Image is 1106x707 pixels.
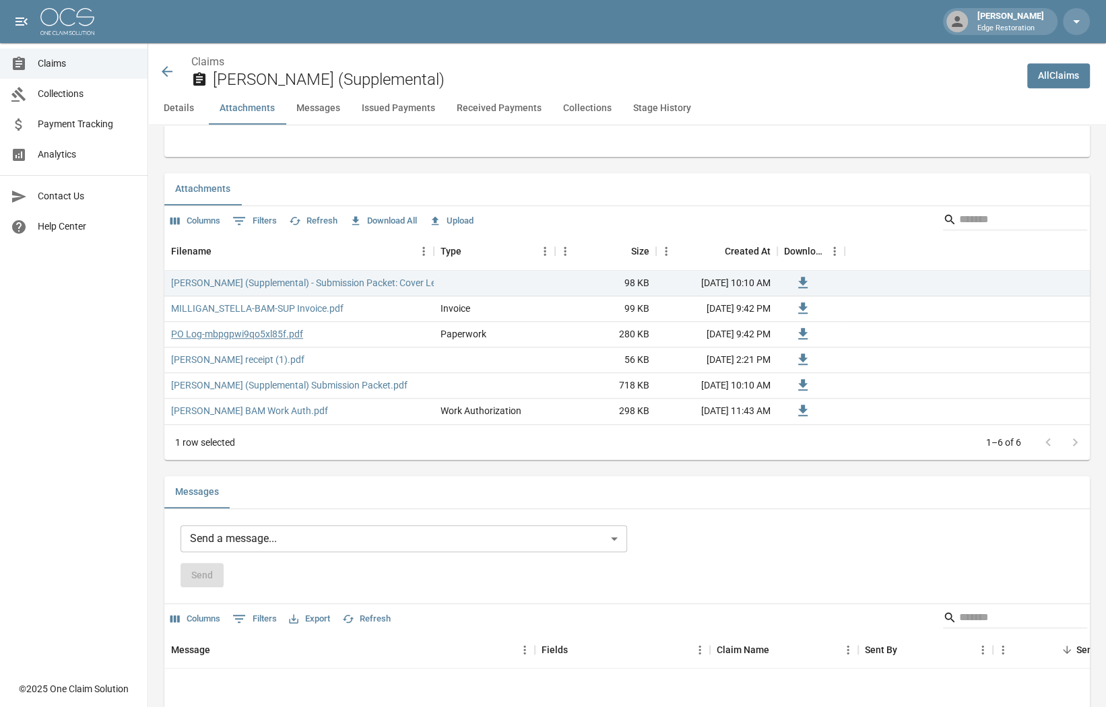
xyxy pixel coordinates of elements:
[656,347,777,373] div: [DATE] 2:21 PM
[542,631,568,669] div: Fields
[441,232,461,270] div: Type
[897,640,916,659] button: Sort
[38,117,137,131] span: Payment Tracking
[181,525,627,552] div: Send a message...
[175,436,235,449] div: 1 row selected
[38,189,137,203] span: Contact Us
[414,241,434,261] button: Menu
[167,211,224,232] button: Select columns
[209,92,286,125] button: Attachments
[171,302,344,315] a: MILLIGAN_STELLA-BAM-SUP Invoice.pdf
[690,640,710,660] button: Menu
[38,87,137,101] span: Collections
[977,23,1044,34] p: Edge Restoration
[229,210,280,232] button: Show filters
[434,232,555,270] div: Type
[777,232,845,270] div: Download
[824,241,845,261] button: Menu
[229,608,280,630] button: Show filters
[555,271,656,296] div: 98 KB
[38,220,137,234] span: Help Center
[164,476,230,508] button: Messages
[943,607,1087,631] div: Search
[973,640,993,660] button: Menu
[656,399,777,424] div: [DATE] 11:43 AM
[171,327,303,341] a: PO Log-mbpgpwi9qo5xl85f.pdf
[535,631,710,669] div: Fields
[555,296,656,322] div: 99 KB
[769,640,788,659] button: Sort
[858,631,993,669] div: Sent By
[148,92,209,125] button: Details
[555,347,656,373] div: 56 KB
[171,353,304,366] a: [PERSON_NAME] receipt (1).pdf
[213,70,1016,90] h2: [PERSON_NAME] (Supplemental)
[148,92,1106,125] div: anchor tabs
[656,373,777,399] div: [DATE] 10:10 AM
[164,232,434,270] div: Filename
[555,373,656,399] div: 718 KB
[622,92,702,125] button: Stage History
[993,640,1013,660] button: Menu
[555,232,656,270] div: Size
[164,173,1090,205] div: related-list tabs
[164,173,241,205] button: Attachments
[986,436,1021,449] p: 1–6 of 6
[171,631,210,669] div: Message
[19,682,129,696] div: © 2025 One Claim Solution
[555,399,656,424] div: 298 KB
[972,9,1049,34] div: [PERSON_NAME]
[446,92,552,125] button: Received Payments
[171,276,467,290] a: [PERSON_NAME] (Supplemental) - Submission Packet: Cover Letter.pdf
[725,232,771,270] div: Created At
[656,241,676,261] button: Menu
[784,232,824,270] div: Download
[191,55,224,68] a: Claims
[631,232,649,270] div: Size
[8,8,35,35] button: open drawer
[171,404,328,417] a: [PERSON_NAME] BAM Work Auth.pdf
[286,211,341,232] button: Refresh
[1027,63,1090,88] a: AllClaims
[38,147,137,162] span: Analytics
[552,92,622,125] button: Collections
[171,378,408,392] a: [PERSON_NAME] (Supplemental) Submission Packet.pdf
[346,211,420,232] button: Download All
[656,232,777,270] div: Created At
[40,8,94,35] img: ocs-logo-white-transparent.png
[656,322,777,347] div: [DATE] 9:42 PM
[167,609,224,630] button: Select columns
[656,296,777,322] div: [DATE] 9:42 PM
[535,241,555,261] button: Menu
[1058,640,1076,659] button: Sort
[210,640,229,659] button: Sort
[164,631,535,669] div: Message
[286,92,351,125] button: Messages
[286,609,333,630] button: Export
[441,302,470,315] div: Invoice
[171,232,212,270] div: Filename
[339,609,394,630] button: Refresh
[717,631,769,669] div: Claim Name
[865,631,897,669] div: Sent By
[515,640,535,660] button: Menu
[164,476,1090,508] div: related-list tabs
[441,327,486,341] div: Paperwork
[191,54,1016,70] nav: breadcrumb
[838,640,858,660] button: Menu
[351,92,446,125] button: Issued Payments
[555,241,575,261] button: Menu
[568,640,587,659] button: Sort
[710,631,858,669] div: Claim Name
[943,209,1087,233] div: Search
[656,271,777,296] div: [DATE] 10:10 AM
[441,404,521,417] div: Work Authorization
[426,211,477,232] button: Upload
[38,57,137,71] span: Claims
[555,322,656,347] div: 280 KB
